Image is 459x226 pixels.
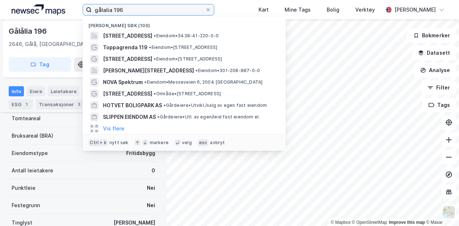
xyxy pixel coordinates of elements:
div: Tomteareal [12,114,41,123]
span: • [164,102,166,108]
span: • [154,91,156,96]
span: [STREET_ADDRESS] [103,32,152,40]
a: Improve this map [389,220,425,225]
div: 3 [75,101,83,108]
span: • [144,79,146,85]
button: Bokmerker [407,28,456,43]
button: Tags [422,98,456,112]
span: [STREET_ADDRESS] [103,55,152,63]
span: • [149,45,151,50]
span: Eiendom • [STREET_ADDRESS] [149,45,217,50]
span: Eiendom • 3438-41-220-0-0 [154,33,219,39]
span: Eiendom • 301-208-887-0-0 [195,68,260,74]
div: Datasett [82,86,109,96]
div: velg [182,140,192,146]
div: nytt søk [109,140,129,146]
span: HOTVET BOLIGPARK AS [103,101,162,110]
span: • [154,33,156,38]
div: Verktøy [355,5,375,14]
img: logo.a4113a55bc3d86da70a041830d287a7e.svg [12,4,65,15]
button: Analyse [414,63,456,78]
div: [PERSON_NAME] søk (100) [83,17,286,30]
div: markere [150,140,169,146]
span: SLIPPEN EIENDOM AS [103,113,156,121]
div: avbryt [210,140,225,146]
span: • [154,56,156,62]
div: Bolig [327,5,339,14]
a: Mapbox [331,220,351,225]
span: • [195,68,198,73]
div: Nei [147,184,155,192]
div: ESG [9,99,33,109]
div: Eiere [27,86,45,96]
a: OpenStreetMap [352,220,387,225]
div: Kontrollprogram for chat [423,191,459,226]
span: Gårdeiere • Utvikl./salg av egen fast eiendom [164,102,267,108]
div: Transaksjoner [36,99,86,109]
div: Fritidsbygg [126,149,155,158]
div: Nei [147,201,155,210]
span: Gårdeiere • Utl. av egen/leid fast eiendom el. [157,114,260,120]
span: Toppagrenda 119 [103,43,148,52]
div: 0 [152,166,155,175]
button: Vis flere [103,124,124,133]
button: Filter [421,80,456,95]
span: [STREET_ADDRESS] [103,89,152,98]
div: Ctrl + k [88,139,108,146]
button: Tag [9,57,71,72]
div: Leietakere [48,86,79,96]
div: Punktleie [12,184,36,192]
span: NOVA Spektrum [103,78,143,87]
span: Eiendom • Messeveien 6, 2004 [GEOGRAPHIC_DATA] [144,79,262,85]
iframe: Chat Widget [423,191,459,226]
div: [PERSON_NAME] [394,5,436,14]
div: Bruksareal (BRA) [12,131,53,140]
div: Antall leietakere [12,166,53,175]
div: esc [198,139,209,146]
div: 2646, Gålå, [GEOGRAPHIC_DATA] [9,40,92,49]
button: Datasett [412,46,456,60]
div: Mine Tags [285,5,311,14]
div: Kart [259,5,269,14]
div: 1 [23,101,30,108]
span: [PERSON_NAME][STREET_ADDRESS] [103,66,194,75]
div: Gålålia 196 [9,25,48,37]
span: Eiendom • [STREET_ADDRESS] [154,56,222,62]
div: Eiendomstype [12,149,48,158]
input: Søk på adresse, matrikkel, gårdeiere, leietakere eller personer [92,4,205,15]
span: Område • [STREET_ADDRESS] [154,91,221,97]
div: Info [9,86,24,96]
div: Festegrunn [12,201,40,210]
span: • [157,114,160,120]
